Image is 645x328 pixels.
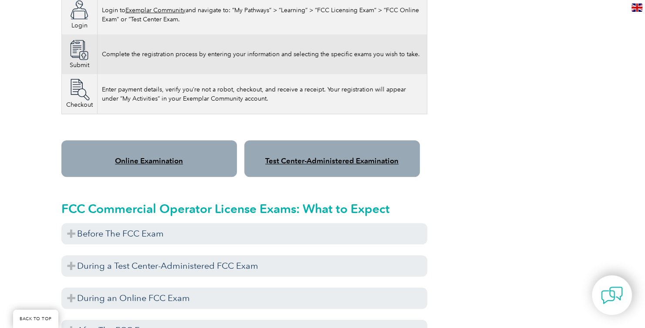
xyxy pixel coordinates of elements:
a: Test Center-Administered Examination [265,156,398,165]
td: Enter payment details, verify you’re not a robot, checkout, and receive a receipt. Your registrat... [97,74,427,114]
img: contact-chat.png [601,284,623,306]
a: Exemplar Community [125,7,186,14]
h3: During an Online FCC Exam [61,287,427,309]
a: BACK TO TOP [13,310,58,328]
a: Online Examination [115,156,183,165]
h3: During a Test Center-Administered FCC Exam [61,255,427,277]
h3: Before The FCC Exam [61,223,427,244]
td: Checkout [61,74,97,114]
td: Complete the registration process by entering your information and selecting the specific exams y... [97,34,427,74]
td: Submit [61,34,97,74]
img: en [631,3,642,12]
h2: FCC Commercial Operator License Exams: What to Expect [61,202,427,216]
